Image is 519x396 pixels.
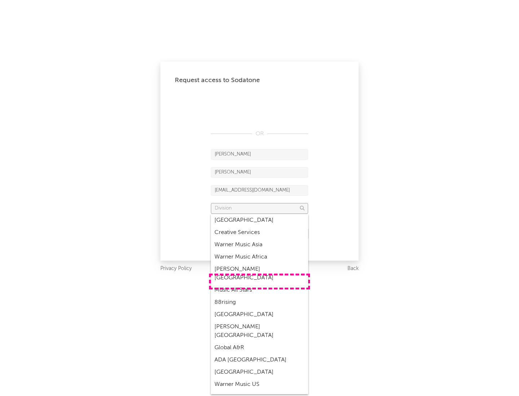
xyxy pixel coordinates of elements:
[211,251,308,263] div: Warner Music Africa
[347,264,359,273] a: Back
[211,185,308,196] input: Email
[211,354,308,366] div: ADA [GEOGRAPHIC_DATA]
[211,239,308,251] div: Warner Music Asia
[211,378,308,391] div: Warner Music US
[211,167,308,178] input: Last Name
[211,309,308,321] div: [GEOGRAPHIC_DATA]
[211,149,308,160] input: First Name
[211,284,308,296] div: Music All Stars
[160,264,192,273] a: Privacy Policy
[211,214,308,226] div: [GEOGRAPHIC_DATA]
[211,342,308,354] div: Global A&R
[175,76,344,85] div: Request access to Sodatone
[211,366,308,378] div: [GEOGRAPHIC_DATA]
[211,321,308,342] div: [PERSON_NAME] [GEOGRAPHIC_DATA]
[211,203,308,214] input: Division
[211,226,308,239] div: Creative Services
[211,296,308,309] div: 88rising
[211,263,308,284] div: [PERSON_NAME] [GEOGRAPHIC_DATA]
[211,130,308,138] div: OR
